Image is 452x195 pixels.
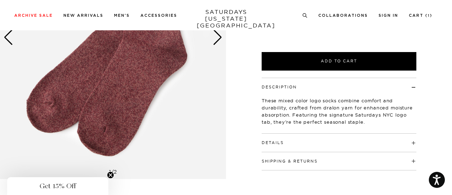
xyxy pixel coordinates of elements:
[7,177,108,195] div: Get 15% OffClose teaser
[318,14,368,17] a: Collaborations
[262,141,284,145] button: Details
[109,169,111,175] span: 1
[197,9,256,29] a: SATURDAYS[US_STATE][GEOGRAPHIC_DATA]
[107,171,114,179] button: Close teaser
[4,30,13,45] div: Previous slide
[379,14,398,17] a: Sign In
[40,182,76,190] span: Get 15% Off
[262,85,297,89] button: Description
[262,159,318,163] button: Shipping & Returns
[140,14,177,17] a: Accessories
[114,14,130,17] a: Men's
[262,52,416,71] button: Add to Cart
[428,14,430,17] small: 1
[63,14,103,17] a: New Arrivals
[14,14,53,17] a: Archive Sale
[213,30,222,45] div: Next slide
[262,97,416,125] p: These mixed color logo socks combine comfort and durability, crafted from dralon yarn for enhance...
[409,14,432,17] a: Cart (1)
[114,169,117,175] span: 2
